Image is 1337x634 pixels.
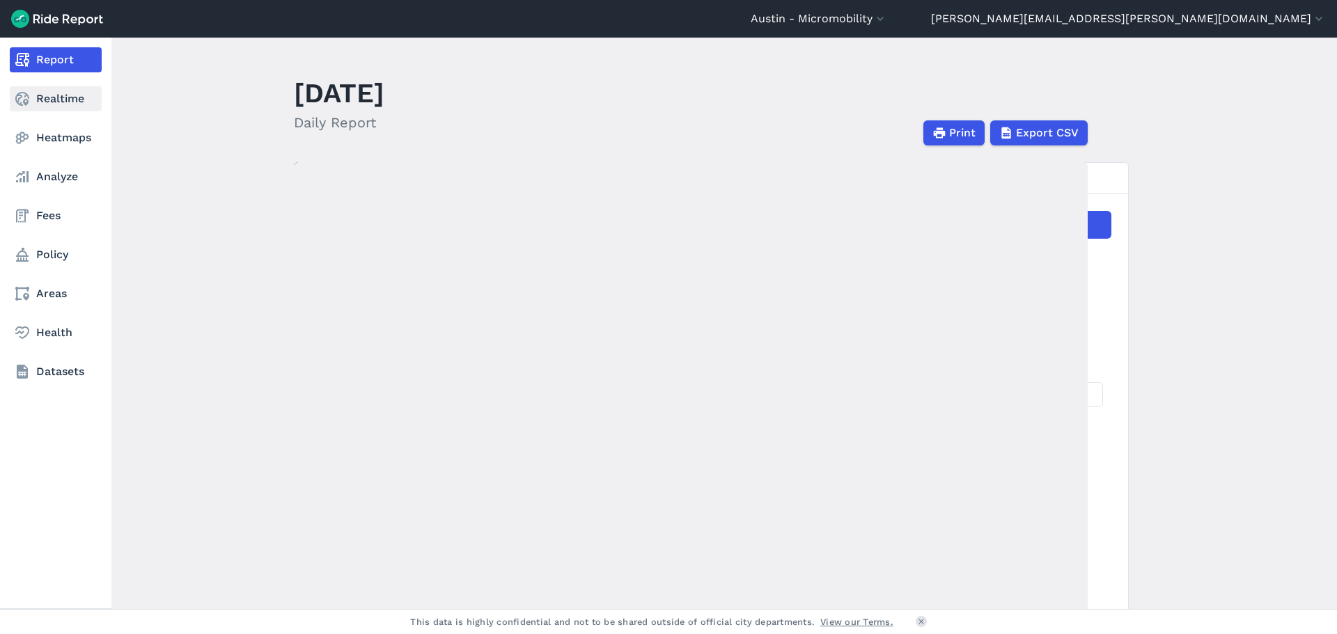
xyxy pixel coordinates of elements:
[10,359,102,384] a: Datasets
[10,86,102,111] a: Realtime
[294,112,384,133] h2: Daily Report
[923,120,985,145] button: Print
[1016,125,1079,141] span: Export CSV
[990,120,1088,145] button: Export CSV
[10,242,102,267] a: Policy
[10,164,102,189] a: Analyze
[10,203,102,228] a: Fees
[10,281,102,306] a: Areas
[10,320,102,345] a: Health
[11,10,103,28] img: Ride Report
[820,615,893,628] a: View our Terms.
[751,10,887,27] button: Austin - Micromobility
[931,10,1326,27] button: [PERSON_NAME][EMAIL_ADDRESS][PERSON_NAME][DOMAIN_NAME]
[949,125,976,141] span: Print
[294,74,384,112] h1: [DATE]
[10,47,102,72] a: Report
[10,125,102,150] a: Heatmaps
